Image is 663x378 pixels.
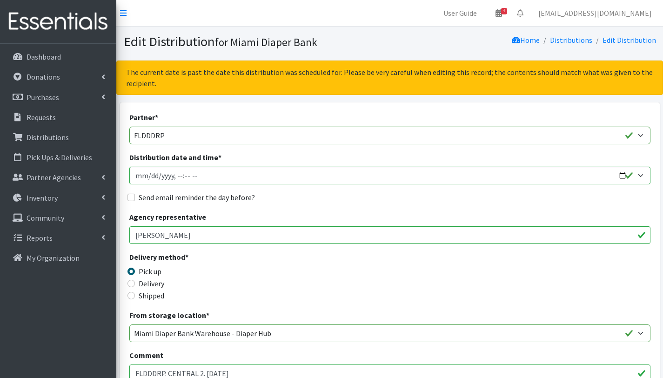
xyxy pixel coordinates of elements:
[488,4,509,22] a: 4
[550,35,592,45] a: Distributions
[4,148,113,167] a: Pick Ups & Deliveries
[27,173,81,182] p: Partner Agencies
[129,152,221,163] label: Distribution date and time
[129,310,209,321] label: From storage location
[185,252,188,262] abbr: required
[512,35,540,45] a: Home
[27,93,59,102] p: Purchases
[603,35,656,45] a: Edit Distribution
[27,133,69,142] p: Distributions
[129,350,163,361] label: Comment
[129,211,206,223] label: Agency representative
[27,153,92,162] p: Pick Ups & Deliveries
[4,249,113,267] a: My Organization
[436,4,484,22] a: User Guide
[4,168,113,187] a: Partner Agencies
[501,8,507,14] span: 4
[139,266,161,277] label: Pick up
[139,278,164,289] label: Delivery
[124,34,387,50] h1: Edit Distribution
[139,290,164,301] label: Shipped
[218,153,221,162] abbr: required
[27,233,53,243] p: Reports
[155,113,158,122] abbr: required
[4,6,113,37] img: HumanEssentials
[4,108,113,127] a: Requests
[27,193,58,202] p: Inventory
[206,310,209,320] abbr: required
[129,251,260,266] legend: Delivery method
[531,4,659,22] a: [EMAIL_ADDRESS][DOMAIN_NAME]
[4,67,113,86] a: Donations
[27,213,64,223] p: Community
[4,229,113,247] a: Reports
[129,112,158,123] label: Partner
[27,72,60,81] p: Donations
[4,128,113,147] a: Distributions
[27,52,61,61] p: Dashboard
[4,189,113,207] a: Inventory
[27,113,56,122] p: Requests
[4,88,113,107] a: Purchases
[4,47,113,66] a: Dashboard
[4,209,113,227] a: Community
[139,192,255,203] label: Send email reminder the day before?
[116,61,663,95] div: The current date is past the date this distribution was scheduled for. Please be very careful whe...
[215,35,317,49] small: for Miami Diaper Bank
[27,253,80,263] p: My Organization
